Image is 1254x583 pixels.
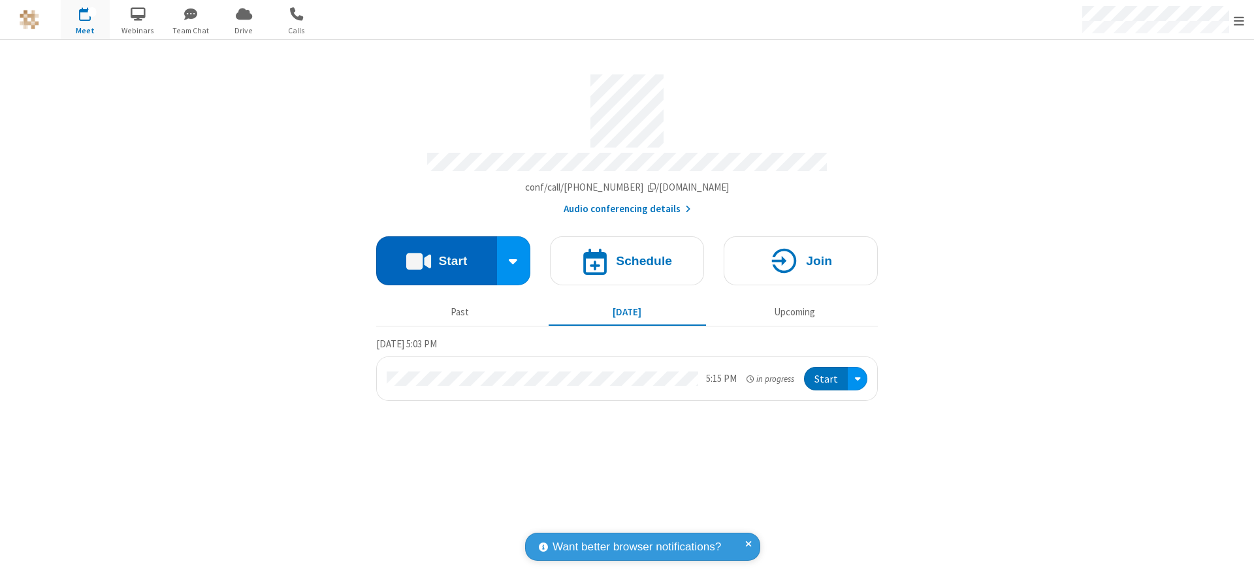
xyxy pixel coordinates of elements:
[1221,549,1244,574] iframe: Chat
[376,65,878,217] section: Account details
[61,25,110,37] span: Meet
[706,371,737,386] div: 5:15 PM
[272,25,321,37] span: Calls
[549,300,706,324] button: [DATE]
[564,202,691,217] button: Audio conferencing details
[376,236,497,285] button: Start
[20,10,39,29] img: QA Selenium DO NOT DELETE OR CHANGE
[716,300,873,324] button: Upcoming
[553,539,721,556] span: Want better browser notifications?
[616,255,672,267] h4: Schedule
[438,255,467,267] h4: Start
[376,336,878,402] section: Today's Meetings
[525,180,730,195] button: Copy my meeting room linkCopy my meeting room link
[550,236,704,285] button: Schedule
[525,181,730,193] span: Copy my meeting room link
[114,25,163,37] span: Webinars
[381,300,539,324] button: Past
[724,236,878,285] button: Join
[497,236,531,285] div: Start conference options
[88,7,97,17] div: 1
[747,373,794,385] em: in progress
[848,367,867,391] div: Open menu
[376,338,437,350] span: [DATE] 5:03 PM
[219,25,268,37] span: Drive
[806,255,832,267] h4: Join
[804,367,848,391] button: Start
[167,25,216,37] span: Team Chat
